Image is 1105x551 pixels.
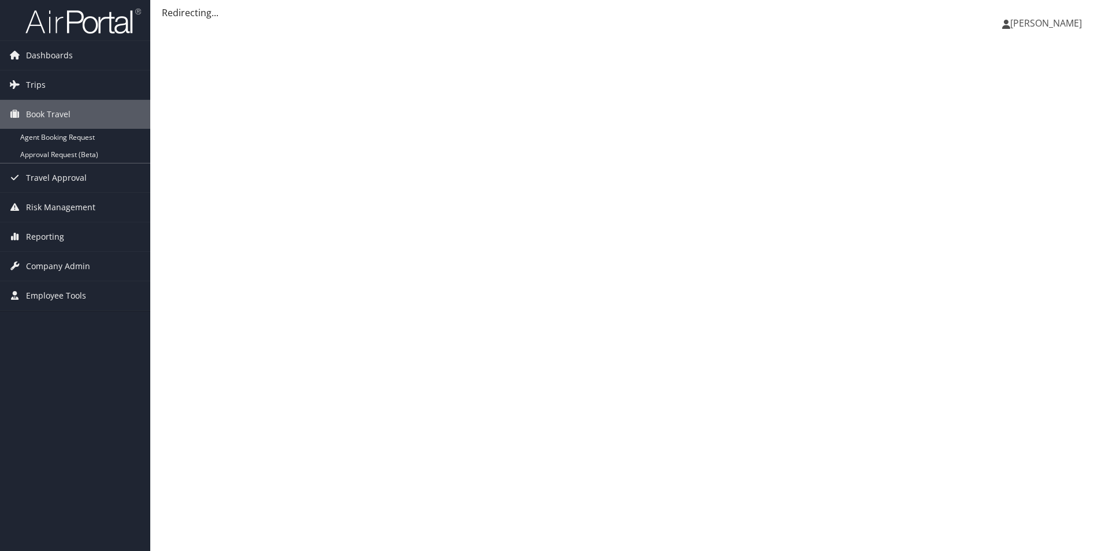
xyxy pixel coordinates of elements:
span: Book Travel [26,100,71,129]
span: Travel Approval [26,163,87,192]
a: [PERSON_NAME] [1002,6,1093,40]
span: Risk Management [26,193,95,222]
span: Company Admin [26,252,90,281]
span: Trips [26,70,46,99]
span: Reporting [26,222,64,251]
span: [PERSON_NAME] [1010,17,1082,29]
img: airportal-logo.png [25,8,141,35]
div: Redirecting... [162,6,1093,20]
span: Employee Tools [26,281,86,310]
span: Dashboards [26,41,73,70]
